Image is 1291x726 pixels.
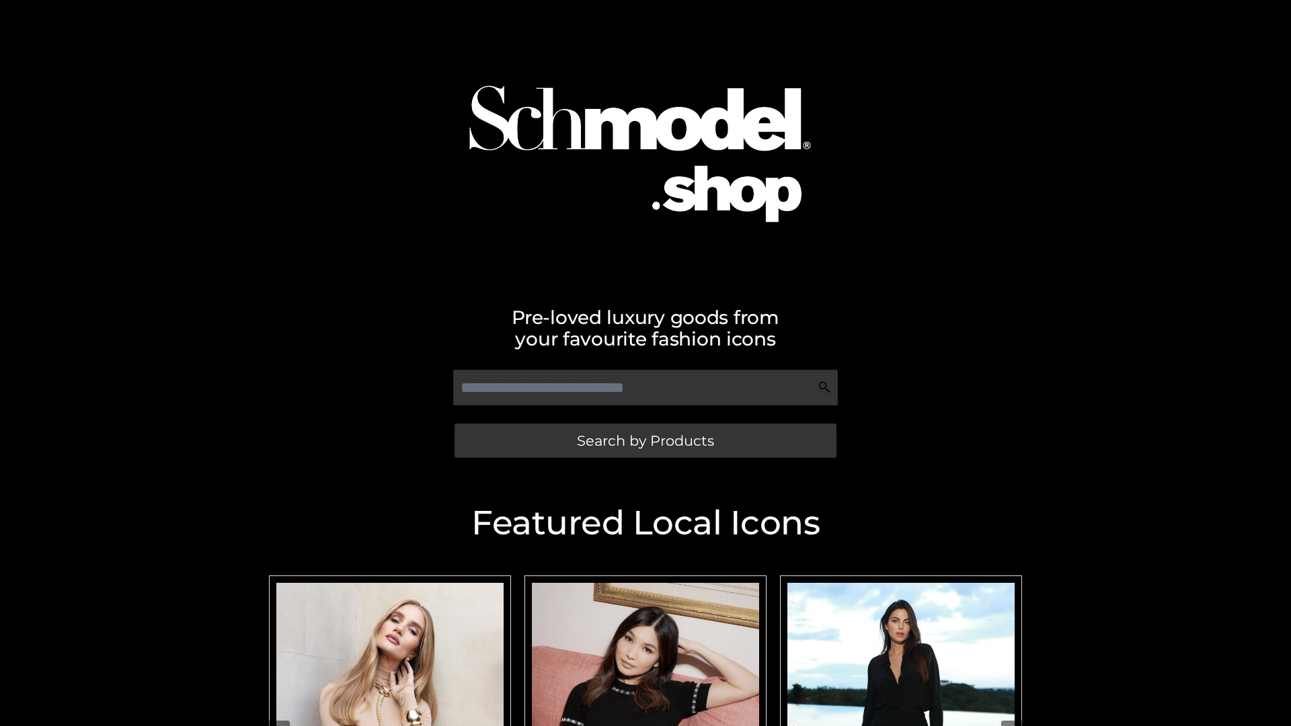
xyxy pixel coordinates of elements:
a: Search by Products [455,424,836,458]
img: Search Icon [818,380,831,394]
span: Search by Products [577,434,714,448]
h2: Pre-loved luxury goods from your favourite fashion icons [262,307,1029,350]
h2: Featured Local Icons​ [262,506,1029,540]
